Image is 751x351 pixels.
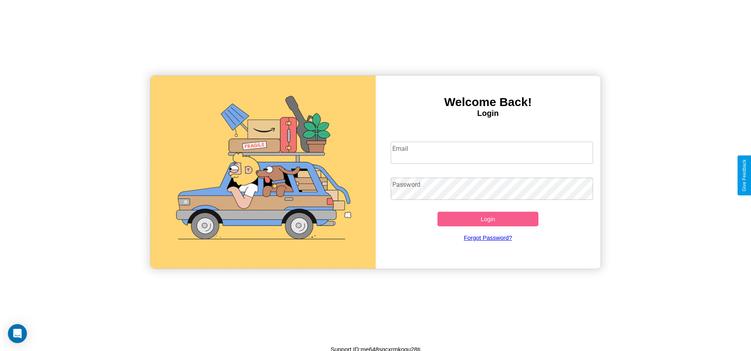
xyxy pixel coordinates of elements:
[741,159,747,192] div: Give Feedback
[376,95,601,109] h3: Welcome Back!
[437,212,539,226] button: Login
[8,324,27,343] div: Open Intercom Messenger
[387,226,589,249] a: Forgot Password?
[376,109,601,118] h4: Login
[150,76,375,269] img: gif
